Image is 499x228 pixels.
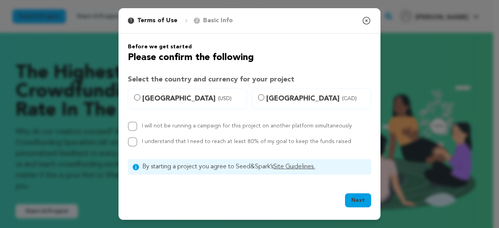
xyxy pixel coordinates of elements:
span: (USD) [218,95,232,103]
p: Terms of Use [137,16,177,25]
span: [GEOGRAPHIC_DATA] [142,93,242,104]
span: (CAD) [342,95,357,103]
p: Basic Info [203,16,233,25]
span: 1 [128,18,134,24]
label: I will not be running a campaign for this project on another platform simultaneously [142,123,352,129]
span: 2 [194,18,200,24]
label: I understand that I need to reach at least 80% of my goal to keep the funds raised [142,139,351,144]
h2: Please confirm the following [128,51,371,65]
button: Next [345,193,371,207]
span: [GEOGRAPHIC_DATA] [266,93,366,104]
h6: Before we get started [128,43,371,51]
a: Site Guidelines. [273,164,315,170]
span: By starting a project you agree to Seed&Spark’s [142,162,366,171]
h3: Select the country and currency for your project [128,74,371,85]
